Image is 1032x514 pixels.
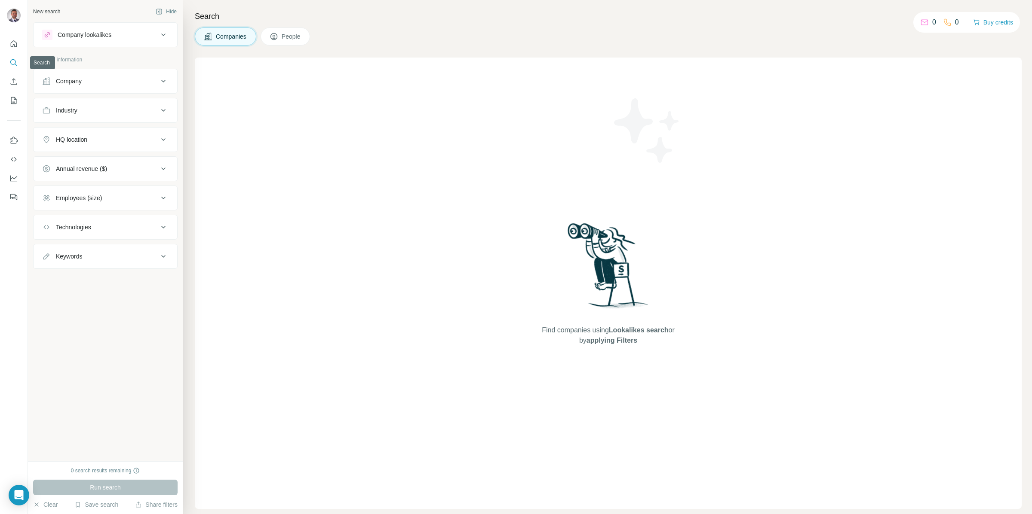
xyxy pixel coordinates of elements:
button: Use Surfe on LinkedIn [7,133,21,148]
span: applying Filters [587,337,637,344]
button: Clear [33,500,58,509]
button: Quick start [7,36,21,52]
div: Keywords [56,252,82,261]
div: Company [56,77,82,85]
p: Company information [33,56,178,64]
h4: Search [195,10,1022,22]
button: Annual revenue ($) [34,158,177,179]
div: Technologies [56,223,91,231]
button: Search [7,55,21,70]
span: Lookalikes search [609,326,669,334]
button: My lists [7,93,21,108]
button: Use Surfe API [7,152,21,167]
div: Annual revenue ($) [56,164,107,173]
div: Company lookalikes [58,30,111,39]
button: Enrich CSV [7,74,21,89]
button: Company [34,71,177,91]
button: Keywords [34,246,177,267]
div: HQ location [56,135,87,144]
div: 0 search results remaining [71,467,140,474]
button: Company lookalikes [34,24,177,45]
button: Employees (size) [34,188,177,208]
p: 0 [932,17,936,27]
div: Employees (size) [56,194,102,202]
button: Industry [34,100,177,121]
button: Buy credits [973,16,1013,28]
img: Surfe Illustration - Stars [608,92,686,169]
button: Save search [74,500,118,509]
button: Feedback [7,189,21,205]
button: Hide [150,5,183,18]
span: People [282,32,301,41]
img: Avatar [7,9,21,22]
div: Open Intercom Messenger [9,485,29,505]
div: New search [33,8,60,15]
button: Technologies [34,217,177,237]
span: Companies [216,32,247,41]
button: Dashboard [7,170,21,186]
button: HQ location [34,129,177,150]
span: Find companies using or by [539,325,677,346]
img: Surfe Illustration - Woman searching with binoculars [564,221,653,316]
p: 0 [955,17,959,27]
button: Share filters [135,500,178,509]
div: Industry [56,106,77,115]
